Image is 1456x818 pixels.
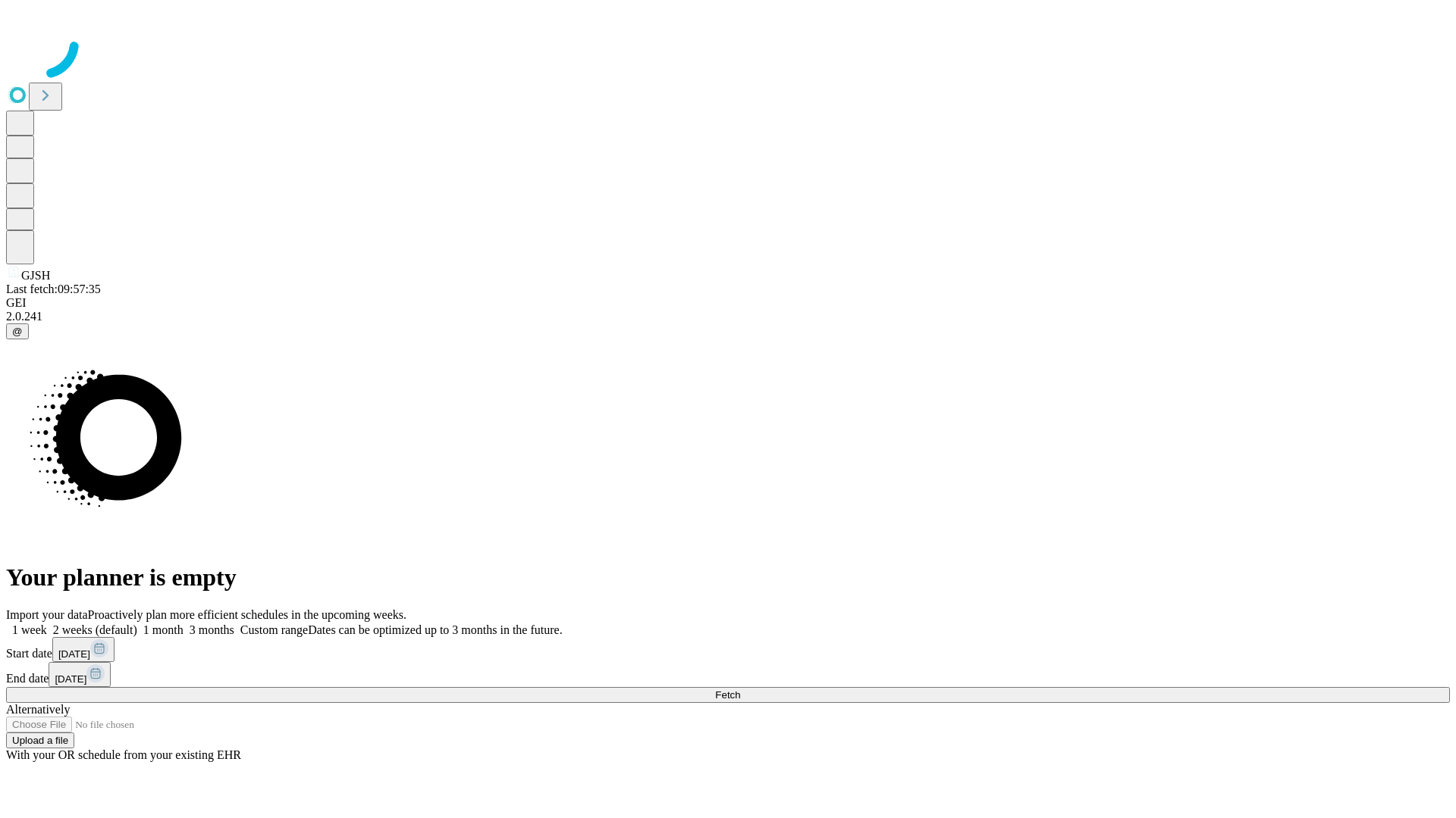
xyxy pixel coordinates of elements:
[21,269,50,282] span: GJSH
[6,564,1450,592] h1: Your planner is empty
[52,637,115,662] button: [DATE]
[190,623,234,636] span: 3 months
[6,637,1450,662] div: Start date
[12,326,23,337] span: @
[6,703,70,716] span: Alternatively
[6,283,101,295] span: Last fetch: 09:57:35
[308,623,562,636] span: Dates can be optimized up to 3 months in the future.
[6,748,241,761] span: With your OR schedule from your existing EHR
[6,323,29,339] button: @
[143,623,184,636] span: 1 month
[240,623,308,636] span: Custom range
[53,623,137,636] span: 2 weeks (default)
[12,623,47,636] span: 1 week
[6,310,1450,323] div: 2.0.241
[6,662,1450,687] div: End date
[49,662,111,687] button: [DATE]
[6,687,1450,703] button: Fetch
[715,689,740,701] span: Fetch
[6,608,88,621] span: Import your data
[58,648,90,660] span: [DATE]
[55,673,86,685] span: [DATE]
[6,732,74,748] button: Upload a file
[88,608,406,621] span: Proactively plan more efficient schedules in the upcoming weeks.
[6,296,1450,310] div: GEI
